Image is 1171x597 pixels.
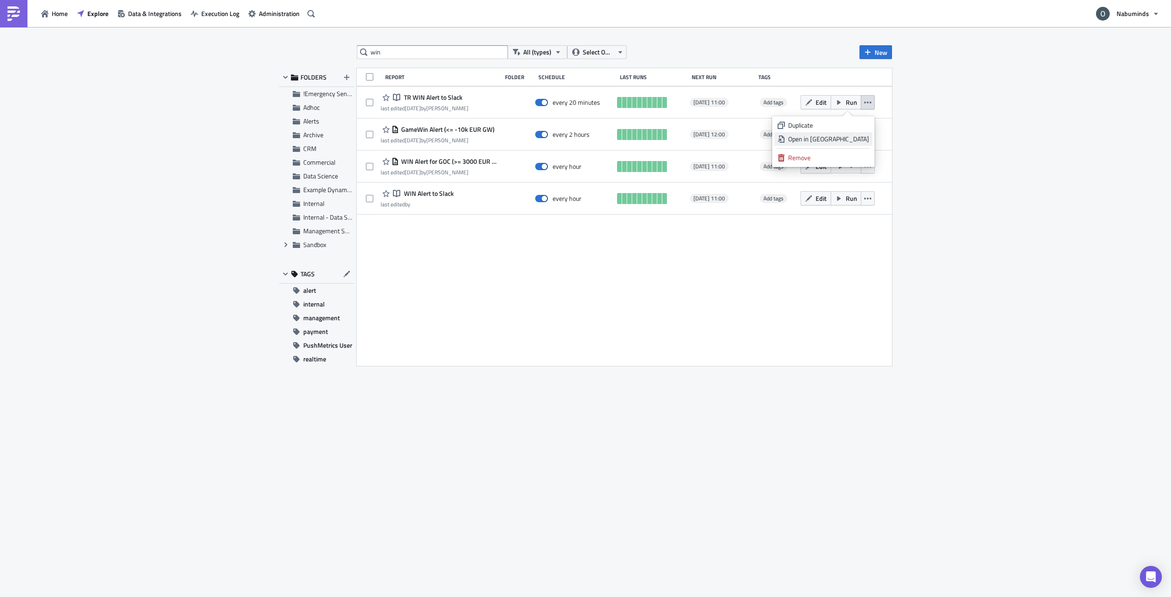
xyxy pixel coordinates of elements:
[381,105,468,112] div: last edited by [PERSON_NAME]
[303,171,338,181] span: Data Science
[303,212,365,222] span: Internal - Data Science
[523,47,551,57] span: All (types)
[381,201,454,208] div: last edited by
[303,352,326,366] span: realtime
[760,162,787,171] span: Add tags
[279,352,355,366] button: realtime
[357,45,508,59] input: Search Reports
[303,199,324,208] span: Internal
[37,6,72,21] button: Home
[186,6,244,21] button: Execution Log
[831,191,861,205] button: Run
[508,45,567,59] button: All (types)
[788,134,869,144] div: Open in [GEOGRAPHIC_DATA]
[859,45,892,59] button: New
[763,194,784,203] span: Add tags
[113,6,186,21] button: Data & Integrations
[693,131,725,138] span: [DATE] 12:00
[846,194,857,203] span: Run
[505,74,534,81] div: Folder
[1117,9,1149,18] span: Nabuminds
[788,153,869,162] div: Remove
[763,98,784,107] span: Add tags
[405,168,421,177] time: 2025-09-04T08:51:20Z
[303,185,374,194] span: Example Dynamic Reports
[538,74,615,81] div: Schedule
[303,297,325,311] span: internal
[760,98,787,107] span: Add tags
[399,157,497,166] span: WIN Alert for GOC (>= 3000 EUR Winnings)
[402,93,462,102] span: TR WIN Alert to Slack
[405,104,421,113] time: 2025-08-12T13:07:43Z
[693,99,725,106] span: [DATE] 11:00
[385,74,500,81] div: Report
[399,125,494,134] span: GameWin Alert (<= -10k EUR GW)
[405,136,421,145] time: 2025-03-13T10:18:13Z
[303,284,316,297] span: alert
[1090,4,1164,24] button: Nabuminds
[763,162,784,171] span: Add tags
[303,89,362,98] span: !Emergency Sendouts
[303,116,319,126] span: Alerts
[760,194,787,203] span: Add tags
[381,169,497,176] div: last edited by [PERSON_NAME]
[381,137,494,144] div: last edited by [PERSON_NAME]
[303,339,352,352] span: PushMetrics User
[301,73,327,81] span: FOLDERS
[800,191,831,205] button: Edit
[279,339,355,352] button: PushMetrics User
[763,130,784,139] span: Add tags
[402,189,454,198] span: WIN Alert to Slack
[693,163,725,170] span: [DATE] 11:00
[6,6,21,21] img: PushMetrics
[303,157,335,167] span: Commercial
[1140,566,1162,588] div: Open Intercom Messenger
[816,194,827,203] span: Edit
[52,9,68,18] span: Home
[72,6,113,21] button: Explore
[303,311,340,325] span: management
[693,195,725,202] span: [DATE] 11:00
[553,130,590,139] div: every 2 hours
[788,121,869,130] div: Duplicate
[875,48,887,57] span: New
[760,130,787,139] span: Add tags
[553,162,581,171] div: every hour
[567,45,627,59] button: Select Owner
[553,194,581,203] div: every hour
[244,6,304,21] button: Administration
[816,97,827,107] span: Edit
[692,74,754,81] div: Next Run
[553,98,600,107] div: every 20 minutes
[279,325,355,339] button: payment
[758,74,797,81] div: Tags
[279,311,355,325] button: management
[303,226,378,236] span: Management Subscriptions
[303,144,317,153] span: CRM
[201,9,239,18] span: Execution Log
[620,74,687,81] div: Last Runs
[303,102,320,112] span: Adhoc
[303,240,326,249] span: Sandbox
[259,9,300,18] span: Administration
[831,95,861,109] button: Run
[303,325,328,339] span: payment
[87,9,108,18] span: Explore
[279,284,355,297] button: alert
[846,97,857,107] span: Run
[583,47,613,57] span: Select Owner
[303,130,323,140] span: Archive
[1095,6,1111,22] img: Avatar
[279,297,355,311] button: internal
[301,270,315,278] span: TAGS
[800,95,831,109] button: Edit
[128,9,182,18] span: Data & Integrations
